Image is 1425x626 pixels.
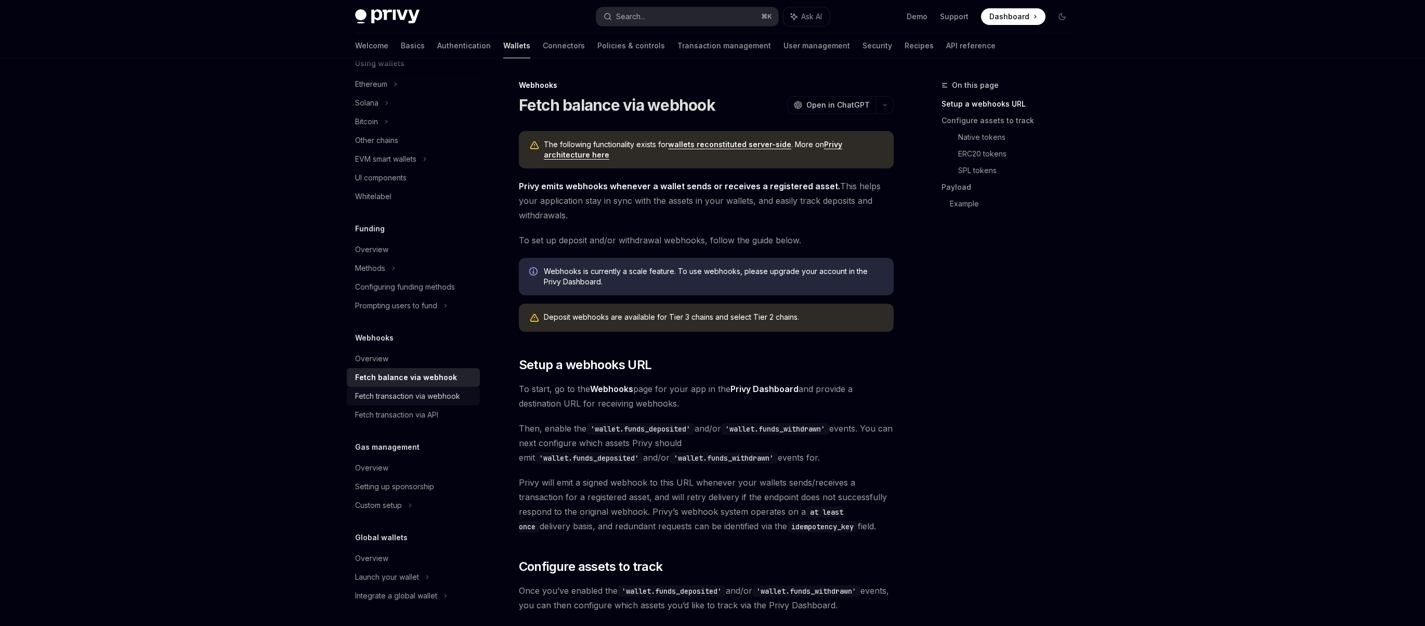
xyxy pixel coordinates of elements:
svg: Info [529,267,540,278]
a: Overview [347,549,480,568]
a: Fetch transaction via webhook [347,387,480,406]
span: Open in ChatGPT [806,100,870,110]
span: To start, go to the page for your app in the and provide a destination URL for receiving webhooks. [519,382,894,411]
h5: Webhooks [355,332,394,344]
a: User management [783,33,850,58]
a: Welcome [355,33,388,58]
div: UI components [355,172,407,184]
span: Privy will emit a signed webhook to this URL whenever your wallets sends/receives a transaction f... [519,475,894,533]
a: wallets reconstituted server-side [668,140,791,149]
a: Wallets [503,33,530,58]
div: Integrate a global wallet [355,590,437,602]
a: API reference [946,33,996,58]
a: Privy Dashboard [730,384,799,395]
div: Search... [616,10,645,23]
a: Connectors [543,33,585,58]
code: 'wallet.funds_withdrawn' [670,452,778,464]
div: Fetch transaction via API [355,409,438,421]
div: Fetch balance via webhook [355,371,457,384]
img: dark logo [355,9,420,24]
a: Transaction management [677,33,771,58]
div: Other chains [355,134,398,147]
a: Whitelabel [347,187,480,206]
span: To set up deposit and/or withdrawal webhooks, follow the guide below. [519,233,894,247]
a: Dashboard [981,8,1045,25]
a: SPL tokens [958,162,1079,179]
span: ⌘ K [761,12,772,21]
a: Fetch balance via webhook [347,368,480,387]
a: UI components [347,168,480,187]
div: Methods [355,262,385,275]
a: Configuring funding methods [347,278,480,296]
a: Policies & controls [597,33,665,58]
button: Open in ChatGPT [787,96,876,114]
span: Once you’ve enabled the and/or events, you can then configure which assets you’d like to track vi... [519,583,894,612]
div: Solana [355,97,378,109]
a: ERC20 tokens [958,146,1079,162]
div: Deposit webhooks are available for Tier 3 chains and select Tier 2 chains. [544,312,883,323]
a: Authentication [437,33,491,58]
a: Example [950,195,1079,212]
a: Other chains [347,131,480,150]
div: Configuring funding methods [355,281,455,293]
span: The following functionality exists for . More on [544,139,883,160]
div: EVM smart wallets [355,153,416,165]
a: Setting up sponsorship [347,477,480,496]
a: Payload [942,179,1079,195]
a: Basics [401,33,425,58]
span: Webhooks is currently a scale feature. To use webhooks, please upgrade your account in the Privy ... [544,266,883,287]
div: Bitcoin [355,115,378,128]
code: idempotency_key [787,521,858,532]
div: Whitelabel [355,190,391,203]
div: Prompting users to fund [355,299,437,312]
div: Custom setup [355,499,402,512]
strong: Privy emits webhooks whenever a wallet sends or receives a registered asset. [519,181,840,191]
a: Demo [907,11,927,22]
a: Overview [347,349,480,368]
div: Overview [355,462,388,474]
span: Setup a webhooks URL [519,357,652,373]
div: Fetch transaction via webhook [355,390,460,402]
div: Setting up sponsorship [355,480,434,493]
span: Ask AI [801,11,822,22]
div: Overview [355,353,388,365]
a: Configure assets to track [942,112,1079,129]
code: 'wallet.funds_withdrawn' [752,585,860,597]
div: Launch your wallet [355,571,419,583]
h5: Funding [355,223,385,235]
div: Overview [355,552,388,565]
span: On this page [952,79,999,92]
code: 'wallet.funds_deposited' [618,585,726,597]
span: This helps your application stay in sync with the assets in your wallets, and easily track deposi... [519,179,894,223]
h5: Global wallets [355,531,408,544]
span: Dashboard [989,11,1029,22]
a: Recipes [905,33,934,58]
a: Support [940,11,969,22]
div: Overview [355,243,388,256]
button: Toggle dark mode [1054,8,1070,25]
strong: Webhooks [590,384,633,394]
a: Setup a webhooks URL [942,96,1079,112]
div: Ethereum [355,78,387,90]
a: Overview [347,240,480,259]
span: Then, enable the and/or events. You can next configure which assets Privy should emit and/or even... [519,421,894,465]
svg: Warning [529,140,540,151]
a: Fetch transaction via API [347,406,480,424]
button: Ask AI [783,7,829,26]
button: Search...⌘K [596,7,778,26]
h1: Fetch balance via webhook [519,96,715,114]
span: Configure assets to track [519,558,663,575]
code: 'wallet.funds_deposited' [535,452,643,464]
svg: Warning [529,313,540,323]
code: 'wallet.funds_deposited' [586,423,695,435]
a: Security [862,33,892,58]
a: Webhooks [590,384,633,395]
div: Webhooks [519,80,894,90]
h5: Gas management [355,441,420,453]
a: Overview [347,459,480,477]
code: 'wallet.funds_withdrawn' [721,423,829,435]
a: Native tokens [958,129,1079,146]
